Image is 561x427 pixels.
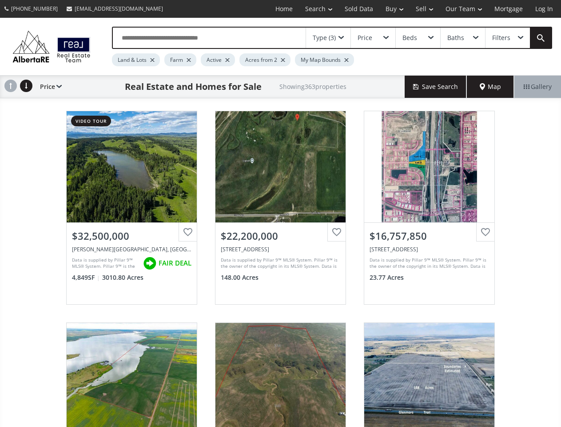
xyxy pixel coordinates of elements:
[72,246,191,253] div: Scott Lake Ranch, Rural Rocky View County, AB T3Z 2L4
[370,273,404,282] span: 23.77 Acres
[141,254,159,272] img: rating icon
[221,273,259,282] span: 148.00 Acres
[221,257,338,270] div: Data is supplied by Pillar 9™ MLS® System. Pillar 9™ is the owner of the copyright in its MLS® Sy...
[221,229,340,243] div: $22,200,000
[36,76,62,98] div: Price
[221,246,340,253] div: 13105 24 Street NE, Calgary, AB T3K5J5
[72,229,191,243] div: $32,500,000
[492,35,510,41] div: Filters
[467,76,514,98] div: Map
[201,53,235,66] div: Active
[480,82,501,91] span: Map
[72,257,139,270] div: Data is supplied by Pillar 9™ MLS® System. Pillar 9™ is the owner of the copyright in its MLS® Sy...
[11,5,58,12] span: [PHONE_NUMBER]
[102,273,143,282] span: 3010.80 Acres
[75,5,163,12] span: [EMAIL_ADDRESS][DOMAIN_NAME]
[206,102,355,314] a: $22,200,000[STREET_ADDRESS]Data is supplied by Pillar 9™ MLS® System. Pillar 9™ is the owner of t...
[125,81,262,93] h1: Real Estate and Homes for Sale
[405,76,467,98] button: Save Search
[313,35,336,41] div: Type (3)
[524,82,552,91] span: Gallery
[57,102,206,314] a: video tour$32,500,000[PERSON_NAME][GEOGRAPHIC_DATA], [GEOGRAPHIC_DATA], [GEOGRAPHIC_DATA] T3Z 2L4...
[62,0,167,17] a: [EMAIL_ADDRESS][DOMAIN_NAME]
[295,53,354,66] div: My Map Bounds
[370,257,487,270] div: Data is supplied by Pillar 9™ MLS® System. Pillar 9™ is the owner of the copyright in its MLS® Sy...
[159,258,191,268] span: FAIR DEAL
[514,76,561,98] div: Gallery
[239,53,290,66] div: Acres from 2
[370,229,489,243] div: $16,757,850
[358,35,372,41] div: Price
[447,35,464,41] div: Baths
[9,28,94,64] img: Logo
[370,246,489,253] div: 10646 74 Street SE, Calgary, AB T2C 5P5
[355,102,504,314] a: $16,757,850[STREET_ADDRESS]Data is supplied by Pillar 9™ MLS® System. Pillar 9™ is the owner of t...
[72,273,100,282] span: 4,849 SF
[164,53,196,66] div: Farm
[402,35,417,41] div: Beds
[112,53,160,66] div: Land & Lots
[279,83,346,90] h2: Showing 363 properties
